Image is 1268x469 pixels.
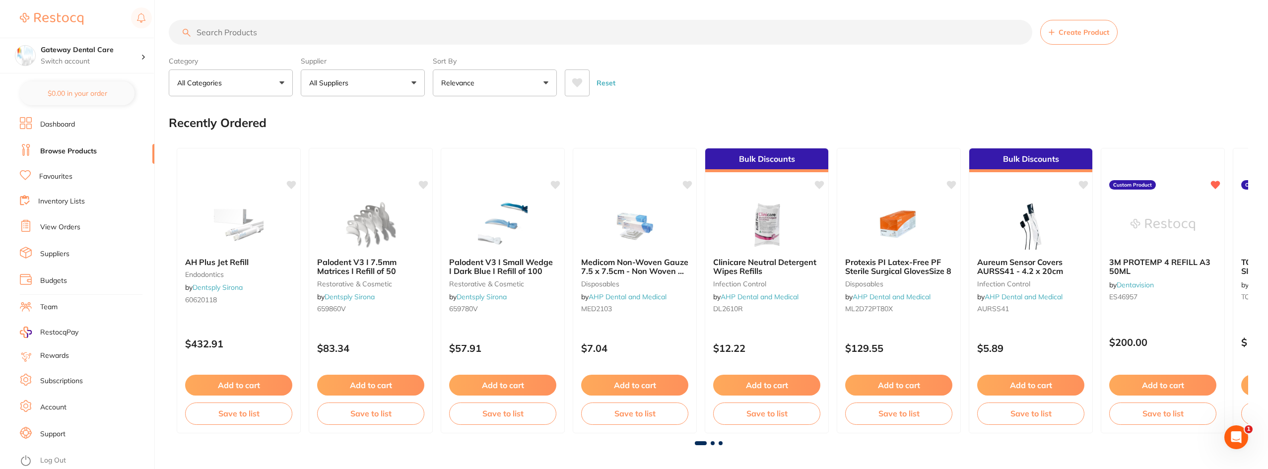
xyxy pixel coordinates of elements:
label: Category [169,57,293,66]
button: Log Out [20,453,151,469]
button: Relevance [433,69,557,96]
a: AHP Dental and Medical [721,292,799,301]
span: by [845,292,931,301]
b: Medicom Non-Woven Gauze 7.5 x 7.5cm - Non Woven 4 Ply [581,258,688,276]
a: Dashboard [40,120,75,130]
small: MED2103 [581,305,688,313]
button: Reset [594,69,618,96]
img: Medicom Non-Woven Gauze 7.5 x 7.5cm - Non Woven 4 Ply [602,200,667,250]
span: by [581,292,667,301]
a: AHP Dental and Medical [589,292,667,301]
span: by [185,283,243,292]
b: Protexis PI Latex-Free PF Sterile Surgical GlovesSize 8 [845,258,952,276]
small: restorative & cosmetic [449,280,556,288]
input: Search Products [169,20,1032,45]
b: Palodent V3 I Small Wedge I Dark Blue I Refill of 100 [449,258,556,276]
small: DL2610R [713,305,820,313]
small: 659860V [317,305,424,313]
img: AH Plus Jet Refill [206,200,271,250]
a: Rewards [40,351,69,361]
p: $200.00 [1109,336,1216,348]
div: Bulk Discounts [969,148,1092,172]
label: Sort By [433,57,557,66]
img: Palodent V3 I 7.5mm Matrices I Refill of 50 [338,200,403,250]
p: Relevance [441,78,478,88]
b: AH Plus Jet Refill [185,258,292,267]
a: Log Out [40,456,66,466]
button: Save to list [845,402,952,424]
img: Clinicare Neutral Detergent Wipes Refills [734,200,799,250]
span: by [317,292,375,301]
a: Dentsply Sirona [193,283,243,292]
b: Aureum Sensor Covers AURSS41 - 4.2 x 20cm [977,258,1084,276]
p: All Suppliers [309,78,352,88]
a: AHP Dental and Medical [853,292,931,301]
img: Protexis PI Latex-Free PF Sterile Surgical GlovesSize 8 [867,200,931,250]
small: AURSS41 [977,305,1084,313]
button: Save to list [1109,402,1216,424]
a: Account [40,402,67,412]
button: Save to list [449,402,556,424]
button: All Suppliers [301,69,425,96]
h4: Gateway Dental Care [41,45,141,55]
h2: Recently Ordered [169,116,267,130]
button: Add to cart [317,375,424,396]
p: $7.04 [581,342,688,354]
div: Bulk Discounts [705,148,828,172]
button: Add to cart [581,375,688,396]
img: Aureum Sensor Covers AURSS41 - 4.2 x 20cm [999,200,1063,250]
label: Custom Product [1109,180,1156,190]
b: 3M PROTEMP 4 REFILL A3 50ML [1109,258,1216,276]
label: Supplier [301,57,425,66]
span: by [449,292,507,301]
b: Palodent V3 I 7.5mm Matrices I Refill of 50 [317,258,424,276]
small: infection control [713,280,820,288]
button: Add to cart [185,375,292,396]
img: Restocq Logo [20,13,83,25]
a: View Orders [40,222,80,232]
b: Clinicare Neutral Detergent Wipes Refills [713,258,820,276]
p: $57.91 [449,342,556,354]
span: 1 [1245,425,1253,433]
a: AHP Dental and Medical [985,292,1063,301]
p: All Categories [177,78,226,88]
button: Add to cart [845,375,952,396]
p: Switch account [41,57,141,67]
a: Browse Products [40,146,97,156]
span: RestocqPay [40,328,78,337]
button: Save to list [581,402,688,424]
iframe: Intercom live chat [1224,425,1248,449]
p: $129.55 [845,342,952,354]
small: ML2D72PT80X [845,305,952,313]
a: Dentsply Sirona [457,292,507,301]
span: by [1109,280,1154,289]
img: Palodent V3 I Small Wedge I Dark Blue I Refill of 100 [470,200,535,250]
button: Save to list [317,402,424,424]
img: 3M PROTEMP 4 REFILL A3 50ML [1131,200,1195,250]
button: Save to list [713,402,820,424]
small: infection control [977,280,1084,288]
a: Dentavision [1117,280,1154,289]
button: Save to list [977,402,1084,424]
img: Gateway Dental Care [15,46,35,66]
a: Budgets [40,276,67,286]
p: $12.22 [713,342,820,354]
a: Dentsply Sirona [325,292,375,301]
a: Support [40,429,66,439]
small: restorative & cosmetic [317,280,424,288]
a: Subscriptions [40,376,83,386]
small: disposables [581,280,688,288]
a: RestocqPay [20,327,78,338]
a: Restocq Logo [20,7,83,30]
button: Add to cart [1109,375,1216,396]
small: ES46957 [1109,293,1216,301]
a: Inventory Lists [38,197,85,206]
a: Favourites [39,172,72,182]
button: Add to cart [713,375,820,396]
a: Suppliers [40,249,69,259]
p: $83.34 [317,342,424,354]
p: $5.89 [977,342,1084,354]
button: Add to cart [449,375,556,396]
small: 60620118 [185,296,292,304]
button: Add to cart [977,375,1084,396]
